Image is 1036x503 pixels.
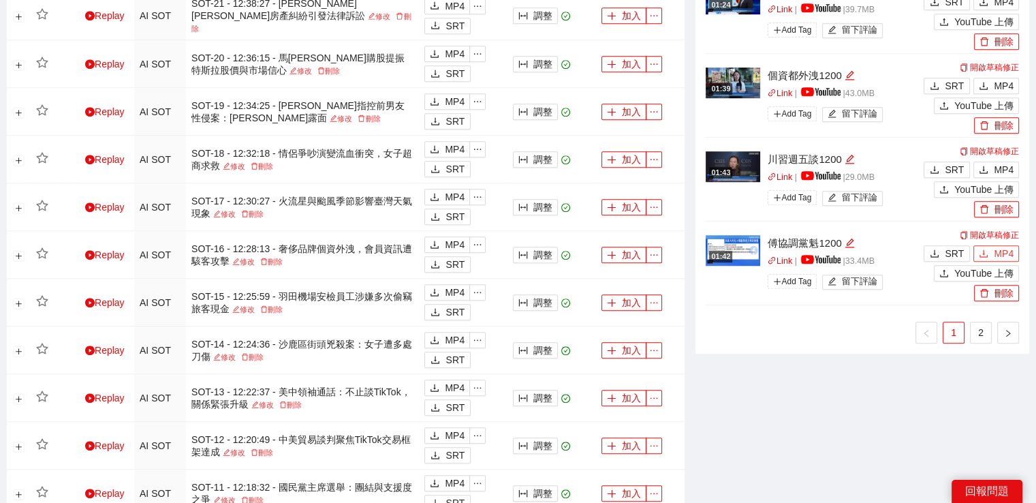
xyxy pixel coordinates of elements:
[801,3,841,12] img: yt_logo_rgb_light.a676ea31.png
[930,165,939,176] span: download
[85,346,95,355] span: play-circle
[445,189,465,204] span: MP4
[445,18,465,33] span: SRT
[828,25,836,35] span: edit
[445,114,465,129] span: SRT
[289,67,297,74] span: edit
[330,115,337,122] span: edit
[822,275,883,290] button: edit留下評論
[934,14,1019,30] button: uploadYouTube 上傳
[470,49,485,59] span: ellipsis
[646,250,661,260] span: ellipsis
[979,204,989,215] span: delete
[279,401,287,408] span: delete
[327,115,355,123] a: 修改
[960,63,968,72] span: copy
[85,297,125,308] a: Replay
[14,441,25,452] button: 展開行
[14,59,25,70] button: 展開行
[430,335,439,346] span: download
[223,448,230,456] span: edit
[445,380,465,395] span: MP4
[365,12,393,20] a: 修改
[943,322,964,344] li: 1
[238,210,266,218] a: 刪除
[607,202,616,213] span: plus
[85,441,95,451] span: play-circle
[601,56,646,72] button: plus加入
[960,231,968,239] span: copy
[14,393,25,404] button: 展開行
[470,383,485,393] span: ellipsis
[445,285,465,300] span: MP4
[210,353,238,361] a: 修改
[845,235,855,251] div: 編輯
[424,65,471,82] button: downloadSRT
[85,10,125,21] a: Replay
[646,56,662,72] button: ellipsis
[213,210,221,217] span: edit
[430,117,440,127] span: download
[445,305,465,320] span: SRT
[317,67,325,74] span: delete
[646,298,661,307] span: ellipsis
[934,181,1019,198] button: uploadYouTube 上傳
[607,155,616,166] span: plus
[251,401,259,408] span: edit
[445,400,465,415] span: SRT
[251,448,258,456] span: delete
[971,322,991,343] a: 2
[601,151,646,168] button: plus加入
[518,11,528,22] span: column-width
[974,117,1019,134] button: delete刪除
[768,89,792,98] a: linkLink
[238,353,266,361] a: 刪除
[979,121,989,132] span: delete
[445,448,465,463] span: SRT
[709,167,732,179] div: 01:43
[430,383,439,394] span: download
[939,101,949,112] span: upload
[14,202,25,213] button: 展開行
[424,352,471,368] button: downloadSRT
[845,151,855,168] div: 編輯
[954,266,1014,281] span: YouTube 上傳
[430,49,439,60] span: download
[706,235,760,266] img: e9cc36c7-3310-4261-8ab9-6a0b91426b72.jpg
[646,438,662,454] button: ellipsis
[945,162,964,177] span: SRT
[424,209,471,225] button: downloadSRT
[430,260,440,271] span: download
[424,237,470,253] button: downloadMP4
[828,193,836,203] span: edit
[768,89,776,97] span: link
[801,87,841,96] img: yt_logo_rgb_light.a676ea31.png
[646,155,661,164] span: ellipsis
[709,83,732,95] div: 01:39
[248,448,276,457] a: 刪除
[939,269,949,279] span: upload
[1004,329,1012,337] span: right
[445,428,465,443] span: MP4
[518,346,528,356] span: column-width
[601,247,646,263] button: plus加入
[85,155,95,164] span: play-circle
[430,403,440,414] span: download
[277,401,304,409] a: 刪除
[997,322,1019,344] li: 下一頁
[994,246,1014,261] span: MP4
[469,46,486,62] button: ellipsis
[430,69,440,80] span: download
[934,265,1019,281] button: uploadYouTube 上傳
[424,141,470,157] button: downloadMP4
[14,107,25,118] button: 展開行
[424,161,471,177] button: downloadSRT
[979,249,988,260] span: download
[368,12,375,20] span: edit
[396,12,403,20] span: delete
[979,288,989,299] span: delete
[518,250,528,261] span: column-width
[943,322,964,343] a: 1
[646,346,661,355] span: ellipsis
[430,164,440,175] span: download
